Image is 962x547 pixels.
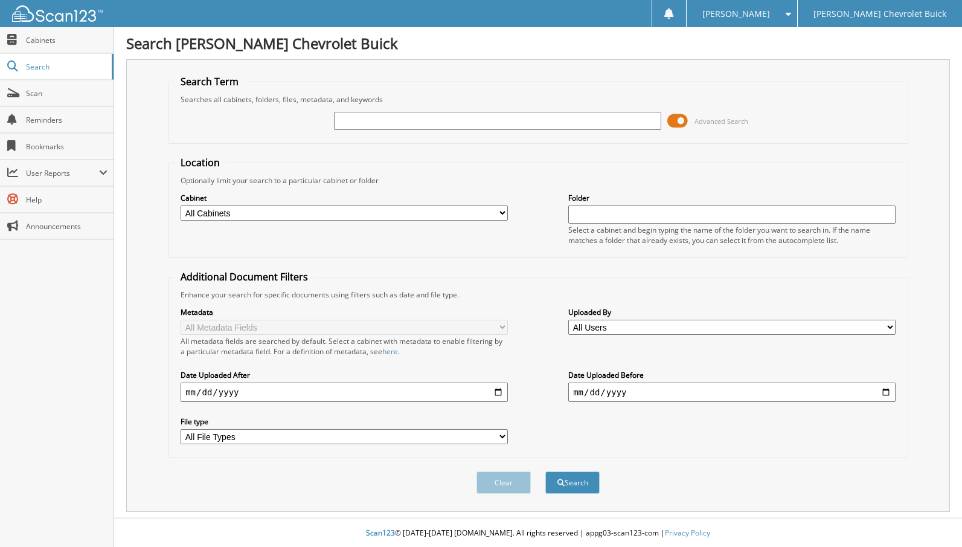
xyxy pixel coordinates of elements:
label: File type [181,416,508,427]
span: User Reports [26,168,99,178]
div: Select a cabinet and begin typing the name of the folder you want to search in. If the name match... [568,225,896,245]
div: Optionally limit your search to a particular cabinet or folder [175,175,902,186]
span: Scan123 [366,528,395,538]
span: Advanced Search [694,117,748,126]
span: [PERSON_NAME] Chevrolet Buick [813,10,946,18]
h1: Search [PERSON_NAME] Chevrolet Buick [126,33,950,53]
span: Announcements [26,221,107,231]
span: Help [26,195,107,205]
span: Bookmarks [26,141,107,152]
span: Reminders [26,115,107,125]
a: here [382,346,398,357]
label: Cabinet [181,193,508,203]
span: Search [26,62,106,72]
legend: Location [175,156,226,169]
span: [PERSON_NAME] [702,10,770,18]
a: Privacy Policy [665,528,710,538]
span: Scan [26,88,107,99]
label: Date Uploaded After [181,370,508,380]
div: Searches all cabinets, folders, files, metadata, and keywords [175,94,902,105]
input: start [181,383,508,402]
button: Clear [476,471,531,494]
div: All metadata fields are searched by default. Select a cabinet with metadata to enable filtering b... [181,336,508,357]
img: scan123-logo-white.svg [12,5,103,22]
legend: Additional Document Filters [175,270,314,283]
input: end [568,383,896,402]
label: Metadata [181,307,508,317]
label: Uploaded By [568,307,896,317]
label: Folder [568,193,896,203]
label: Date Uploaded Before [568,370,896,380]
legend: Search Term [175,75,245,88]
button: Search [545,471,600,494]
span: Cabinets [26,35,107,45]
div: Enhance your search for specific documents using filters such as date and file type. [175,290,902,300]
